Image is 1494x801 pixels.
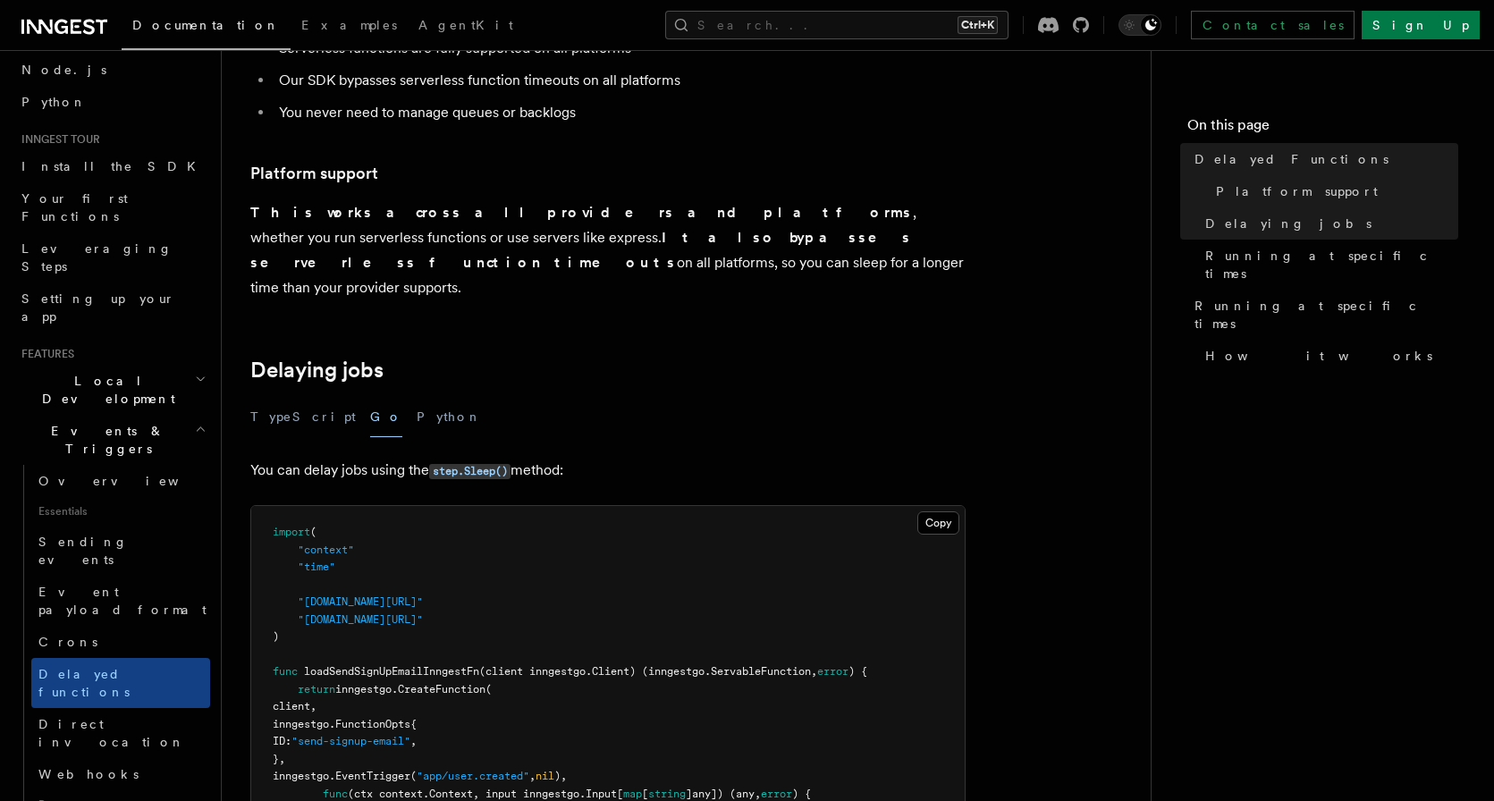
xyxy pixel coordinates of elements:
span: ID: [273,735,291,747]
button: Search...Ctrl+K [665,11,1009,39]
button: Go [370,397,402,437]
kbd: Ctrl+K [958,16,998,34]
span: (client inngestgo.Client) (inngestgo.ServableFunction, [479,665,817,678]
span: [ [642,788,648,800]
span: "app/user.created" [417,770,529,782]
span: Delayed functions [38,667,130,699]
span: Events & Triggers [14,422,195,458]
a: Direct invocation [31,708,210,758]
span: Event payload format [38,585,207,617]
span: "[DOMAIN_NAME][URL]" [298,613,423,626]
span: How it works [1205,347,1432,365]
span: "[DOMAIN_NAME][URL]" [298,595,423,608]
span: Crons [38,635,97,649]
a: Platform support [1209,175,1458,207]
span: , [410,735,417,747]
span: Essentials [31,497,210,526]
a: Sign Up [1362,11,1480,39]
span: Sending events [38,535,128,567]
span: Features [14,347,74,361]
span: Leveraging Steps [21,241,173,274]
a: Webhooks [31,758,210,790]
span: Local Development [14,372,195,408]
span: Documentation [132,18,280,32]
span: error [817,665,848,678]
span: "time" [298,561,335,573]
a: Leveraging Steps [14,232,210,282]
a: Running at specific times [1187,290,1458,340]
a: Documentation [122,5,291,50]
a: Delayed functions [31,658,210,708]
span: inngestgo. [335,683,398,696]
a: Event payload format [31,576,210,626]
span: Python [21,95,87,109]
a: Contact sales [1191,11,1355,39]
p: You can delay jobs using the method: [250,458,966,484]
code: step.Sleep() [429,464,511,479]
span: ) { [848,665,867,678]
a: Examples [291,5,408,48]
span: client, [273,700,317,712]
li: Our SDK bypasses serverless function timeouts on all platforms [274,68,966,93]
span: (ctx context.Context, input inngestgo.Input[ [348,788,623,800]
span: return [298,683,335,696]
span: Running at specific times [1194,297,1458,333]
a: Sending events [31,526,210,576]
a: Platform support [250,161,378,186]
span: inngestgo.FunctionOpts{ [273,718,417,730]
a: Python [14,86,210,118]
span: AgentKit [418,18,513,32]
span: Your first Functions [21,191,128,223]
span: Platform support [1216,182,1378,200]
a: AgentKit [408,5,524,48]
button: Python [417,397,482,437]
span: CreateFunction [398,683,485,696]
span: error [761,788,792,800]
strong: This works across all providers and platforms [250,204,913,221]
a: Install the SDK [14,150,210,182]
li: You never need to manage queues or backlogs [274,100,966,125]
span: ( [485,683,492,696]
span: Running at specific times [1205,247,1458,282]
span: loadSendSignUpEmailInngestFn [304,665,479,678]
a: Setting up your app [14,282,210,333]
span: func [273,665,298,678]
span: Setting up your app [21,291,175,324]
span: ( [310,526,317,538]
button: Toggle dark mode [1118,14,1161,36]
span: "send-signup-email" [291,735,410,747]
span: nil [536,770,554,782]
a: Node.js [14,54,210,86]
span: func [323,788,348,800]
a: Crons [31,626,210,658]
button: Copy [917,511,959,535]
span: Overview [38,474,223,488]
span: Delaying jobs [1205,215,1372,232]
span: Inngest tour [14,132,100,147]
span: Delayed Functions [1194,150,1388,168]
p: , whether you run serverless functions or use servers like express. on all platforms, so you can ... [250,200,966,300]
span: EventTrigger [335,770,410,782]
span: import [273,526,310,538]
a: Overview [31,465,210,497]
a: How it works [1198,340,1458,372]
button: TypeScript [250,397,356,437]
span: ), [554,770,567,782]
button: Events & Triggers [14,415,210,465]
a: Delayed Functions [1187,143,1458,175]
span: inngestgo. [273,770,335,782]
span: Install the SDK [21,159,207,173]
h4: On this page [1187,114,1458,143]
a: Your first Functions [14,182,210,232]
span: Direct invocation [38,717,185,749]
a: Running at specific times [1198,240,1458,290]
span: }, [273,753,285,765]
button: Local Development [14,365,210,415]
a: Delaying jobs [250,358,384,383]
span: Webhooks [38,767,139,781]
span: string [648,788,686,800]
a: Delaying jobs [1198,207,1458,240]
span: ( [410,770,417,782]
span: map [623,788,642,800]
span: "context" [298,544,354,556]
